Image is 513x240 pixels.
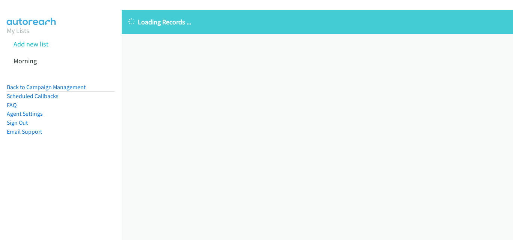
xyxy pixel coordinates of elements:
[7,110,43,117] a: Agent Settings
[14,57,37,65] a: Morning
[7,101,17,109] a: FAQ
[7,128,42,135] a: Email Support
[7,83,86,91] a: Back to Campaign Management
[128,17,506,27] p: Loading Records ...
[14,40,48,48] a: Add new list
[7,92,59,100] a: Scheduled Callbacks
[7,119,28,126] a: Sign Out
[7,26,29,35] a: My Lists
